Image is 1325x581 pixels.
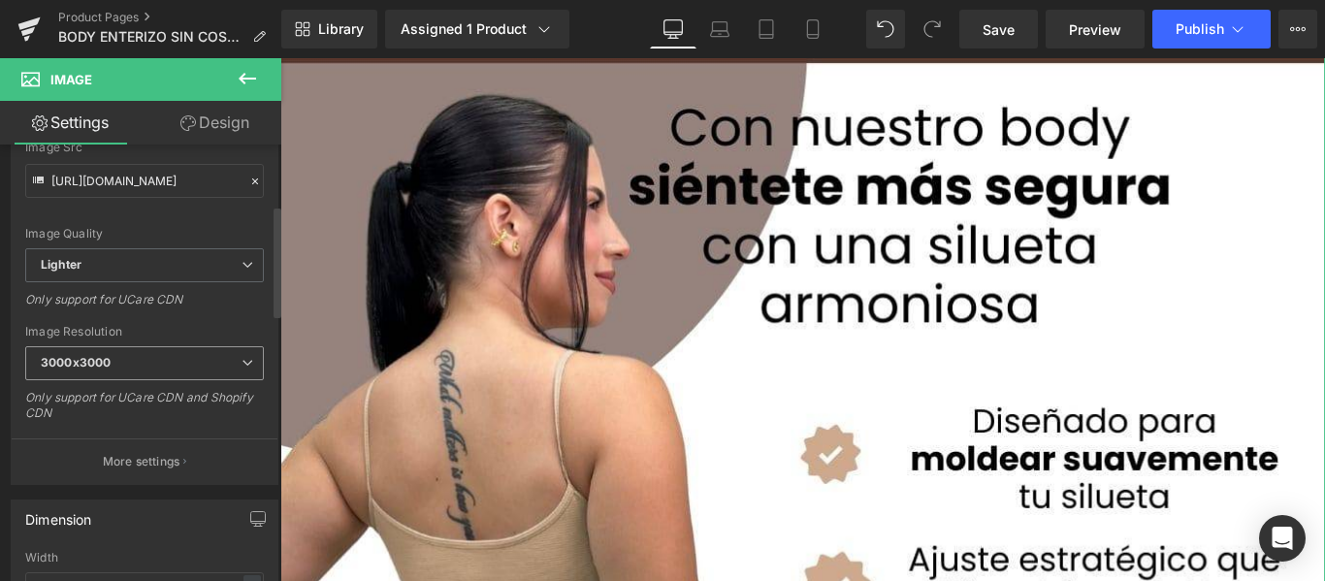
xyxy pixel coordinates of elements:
a: Preview [1046,10,1145,48]
p: More settings [103,453,180,470]
span: Publish [1176,21,1224,37]
span: Preview [1069,19,1121,40]
div: Dimension [25,500,92,528]
a: Design [145,101,285,145]
button: More [1278,10,1317,48]
div: Width [25,551,264,565]
span: Library [318,20,364,38]
div: Image Resolution [25,325,264,339]
b: Lighter [41,257,81,272]
div: Only support for UCare CDN [25,292,264,320]
b: 3000x3000 [41,355,111,370]
div: Open Intercom Messenger [1259,515,1306,562]
input: Link [25,164,264,198]
div: Assigned 1 Product [401,19,554,39]
span: Save [983,19,1015,40]
a: Laptop [696,10,743,48]
a: Desktop [650,10,696,48]
a: New Library [281,10,377,48]
a: Mobile [790,10,836,48]
button: Undo [866,10,905,48]
button: More settings [12,438,277,484]
a: Product Pages [58,10,281,25]
span: Image [50,72,92,87]
a: Tablet [743,10,790,48]
button: Publish [1152,10,1271,48]
div: Image Quality [25,227,264,241]
div: Image Src [25,141,264,154]
button: Redo [913,10,952,48]
span: BODY ENTERIZO SIN COSTURAS [58,29,244,45]
div: Only support for UCare CDN and Shopify CDN [25,390,264,434]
